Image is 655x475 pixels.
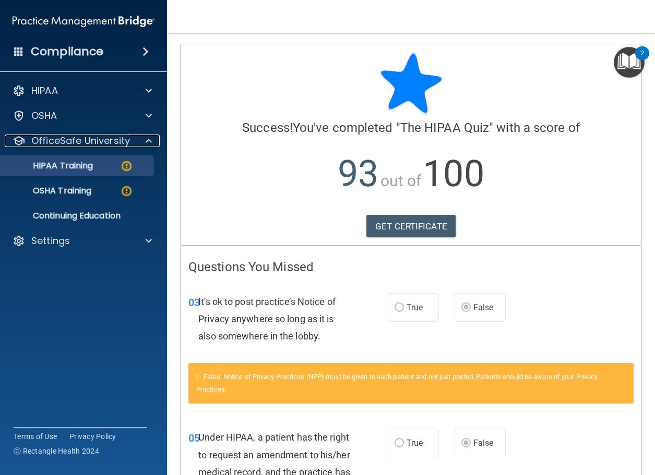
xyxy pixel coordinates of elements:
[407,302,423,312] span: True
[188,296,200,309] span: 03
[338,152,378,195] span: 93
[14,446,99,456] span: Ⓒ Rectangle Health 2024
[31,235,70,247] p: Settings
[461,440,471,447] input: False
[614,47,645,78] button: Open Resource Center, 2 new notifications
[407,438,423,448] span: True
[198,296,336,342] span: It's ok to post practice’s Notice of Privacy anywhere so long as it is also somewhere in the lobby.
[69,431,116,442] a: Privacy Policy
[242,120,293,135] span: Success!
[31,84,58,97] p: HIPAA
[13,11,154,32] img: PMB logo
[120,160,133,173] img: warning-circle.0cc9ac19.png
[395,304,404,312] input: True
[120,185,133,198] img: warning-circle.0cc9ac19.png
[380,52,443,115] img: blue-star-rounded.9d042014.png
[31,109,57,122] p: OSHA
[13,135,152,147] a: OfficeSafe University
[13,84,152,97] a: HIPAA
[31,135,130,147] p: OfficeSafe University
[473,302,494,312] span: False
[423,152,484,195] span: 100
[188,432,200,444] span: 05
[14,431,57,442] a: Terms of Use
[188,121,634,135] h4: You've completed " " with a score of
[7,211,149,221] p: Continuing Education
[188,260,634,274] h4: Questions You Missed
[366,215,456,238] a: GET CERTIFICATE
[461,304,471,312] input: False
[13,109,152,122] a: OSHA
[13,235,152,247] a: Settings
[473,438,494,448] span: False
[196,373,598,393] span: False. Notice of Privacy Practices (NPP) must be given to each patient and not just posted. Patie...
[400,120,489,135] span: The HIPAA Quiz
[395,440,404,447] input: True
[7,186,91,196] p: OSHA Training
[380,172,422,190] span: out of
[31,44,103,59] h4: Compliance
[7,161,93,171] p: HIPAA Training
[640,53,644,67] div: 2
